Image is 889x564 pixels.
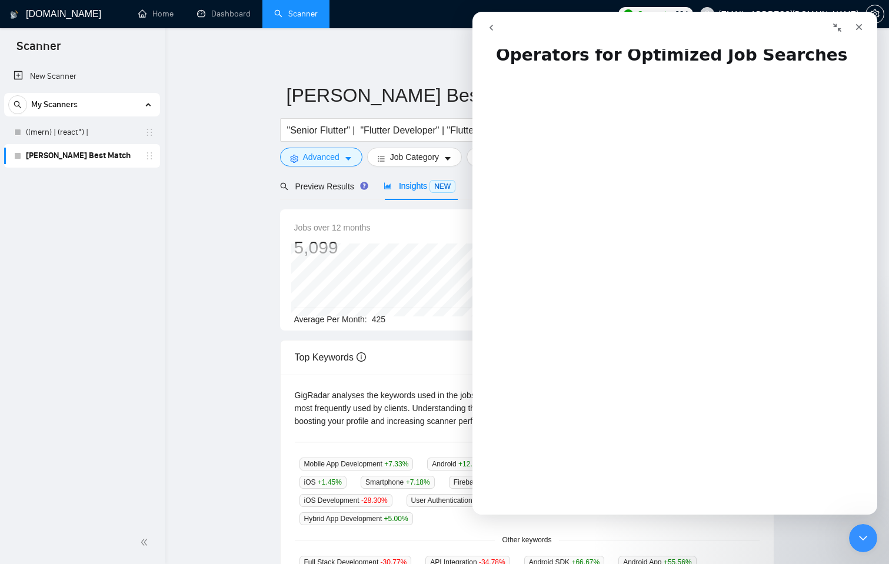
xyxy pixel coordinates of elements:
input: Scanner name... [287,81,750,110]
a: dashboardDashboard [197,9,251,19]
a: [PERSON_NAME] Best Match [26,144,138,168]
img: upwork-logo.png [624,9,633,19]
a: setting [865,9,884,19]
span: Advanced [303,151,339,163]
button: settingAdvancedcaret-down [280,148,362,166]
span: Smartphone [361,476,435,489]
span: area-chart [384,182,392,190]
span: Firebase [449,476,514,489]
span: search [9,101,26,109]
button: folderJobscaret-down [467,148,530,166]
input: Search Freelance Jobs... [287,123,601,138]
span: Other keywords [495,535,558,546]
span: Job Category [390,151,439,163]
span: search [280,182,288,191]
span: +1.45 % [318,478,342,486]
li: New Scanner [4,65,160,88]
a: homeHome [138,9,174,19]
span: Average Per Month: [294,315,367,324]
span: My Scanners [31,93,78,116]
span: Hybrid App Development [299,512,413,525]
span: iOS Development [299,494,392,507]
iframe: Intercom live chat [849,524,877,552]
span: Scanner [7,38,70,62]
span: User Authentication [407,494,505,507]
span: -28.30 % [361,496,388,505]
a: ((mern) | (react*) | [26,121,138,144]
button: barsJob Categorycaret-down [367,148,462,166]
span: 425 [372,315,385,324]
span: Jobs over 12 months [294,221,371,234]
span: 224 [675,8,688,21]
div: Tooltip anchor [359,181,369,191]
span: +12.81 % [458,460,487,468]
button: search [8,95,27,114]
a: New Scanner [14,65,151,88]
span: info-circle [357,352,366,362]
span: caret-down [444,154,452,163]
span: iOS [299,476,347,489]
span: setting [290,154,298,163]
span: +5.00 % [384,515,408,523]
span: setting [866,9,884,19]
span: +7.33 % [384,460,408,468]
span: holder [145,128,154,137]
div: 5,099 [294,236,371,259]
span: bars [377,154,385,163]
div: GigRadar analyses the keywords used in the jobs found by this scanner to help you understand what... [295,389,760,428]
span: user [703,10,711,18]
span: Mobile App Development [299,458,414,470]
li: My Scanners [4,93,160,168]
span: Insights [384,181,455,191]
span: double-left [140,536,152,548]
a: searchScanner [274,9,318,19]
span: Preview Results [280,182,365,191]
span: Connects: [637,8,672,21]
button: setting [865,5,884,24]
span: Android [427,458,491,470]
span: +7.18 % [406,478,430,486]
span: caret-down [344,154,352,163]
span: holder [145,151,154,161]
iframe: Intercom live chat [472,12,877,515]
div: Top Keywords [295,341,760,374]
span: NEW [429,180,455,193]
img: logo [10,5,18,24]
